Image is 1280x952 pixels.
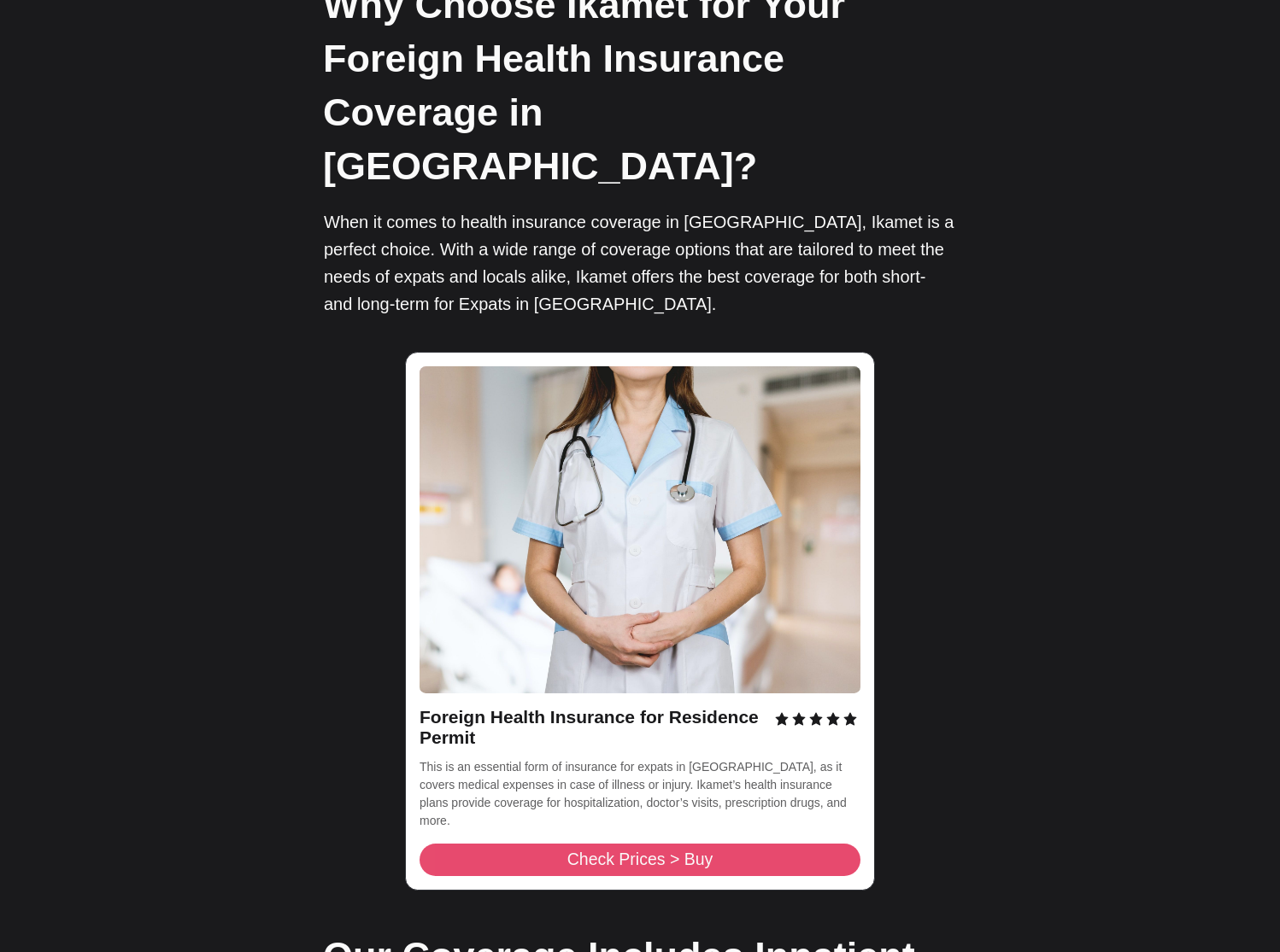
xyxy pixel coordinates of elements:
[420,707,764,747] span: Foreign Health Insurance for Residence Permit
[324,208,956,318] p: When it comes to health insurance coverage in [GEOGRAPHIC_DATA], Ikamet is a perfect choice. With...
[420,844,860,876] a: Check Prices > Buy
[567,851,713,868] span: Check Prices > Buy
[420,366,860,693] img: photo-1584432810601-6c7f27d2362b-2.jpg
[420,760,850,827] span: This is an essential form of insurance for expats in [GEOGRAPHIC_DATA], as it covers medical expe...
